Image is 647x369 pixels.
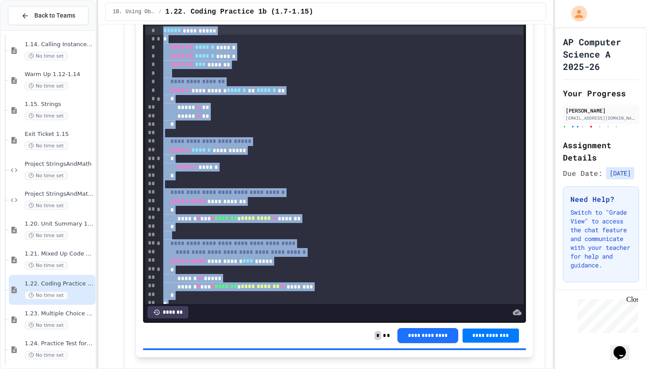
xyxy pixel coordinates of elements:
[563,139,639,164] h2: Assignment Details
[25,82,68,90] span: No time set
[25,250,94,258] span: 1.21. Mixed Up Code Practice 1b (1.7-1.15)
[606,167,634,179] span: [DATE]
[25,291,68,300] span: No time set
[570,208,632,270] p: Switch to "Grade View" to access the chat feature and communicate with your teacher for help and ...
[25,172,68,180] span: No time set
[570,194,632,205] h3: Need Help?
[563,87,639,99] h2: Your Progress
[165,7,313,17] span: 1.22. Coding Practice 1b (1.7-1.15)
[562,4,589,24] div: My Account
[25,220,94,228] span: 1.20. Unit Summary 1b (1.7-1.15)
[34,11,75,20] span: Back to Teams
[25,131,94,138] span: Exit Ticket 1.15
[25,161,94,168] span: Project StringsAndMath
[158,8,162,15] span: /
[25,310,94,318] span: 1.23. Multiple Choice Exercises for Unit 1b (1.9-1.15)
[563,168,603,179] span: Due Date:
[25,280,94,288] span: 1.22. Coding Practice 1b (1.7-1.15)
[25,71,94,78] span: Warm Up 1.12-1.14
[25,142,68,150] span: No time set
[25,101,94,108] span: 1.15. Strings
[25,41,94,48] span: 1.14. Calling Instance Methods
[4,4,61,56] div: Chat with us now!Close
[25,52,68,60] span: No time set
[8,6,88,25] button: Back to Teams
[25,340,94,347] span: 1.24. Practice Test for Objects (1.12-1.14)
[25,321,68,329] span: No time set
[25,112,68,120] span: No time set
[610,334,638,360] iframe: chat widget
[25,351,68,359] span: No time set
[566,106,636,114] div: [PERSON_NAME]
[25,231,68,240] span: No time set
[563,36,639,73] h1: AP Computer Science A 2025-26
[566,115,636,121] div: [EMAIL_ADDRESS][DOMAIN_NAME]
[25,190,94,198] span: Project StringsAndMath (File Input)
[25,201,68,210] span: No time set
[113,8,155,15] span: 1B. Using Objects
[574,296,638,333] iframe: chat widget
[25,261,68,270] span: No time set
